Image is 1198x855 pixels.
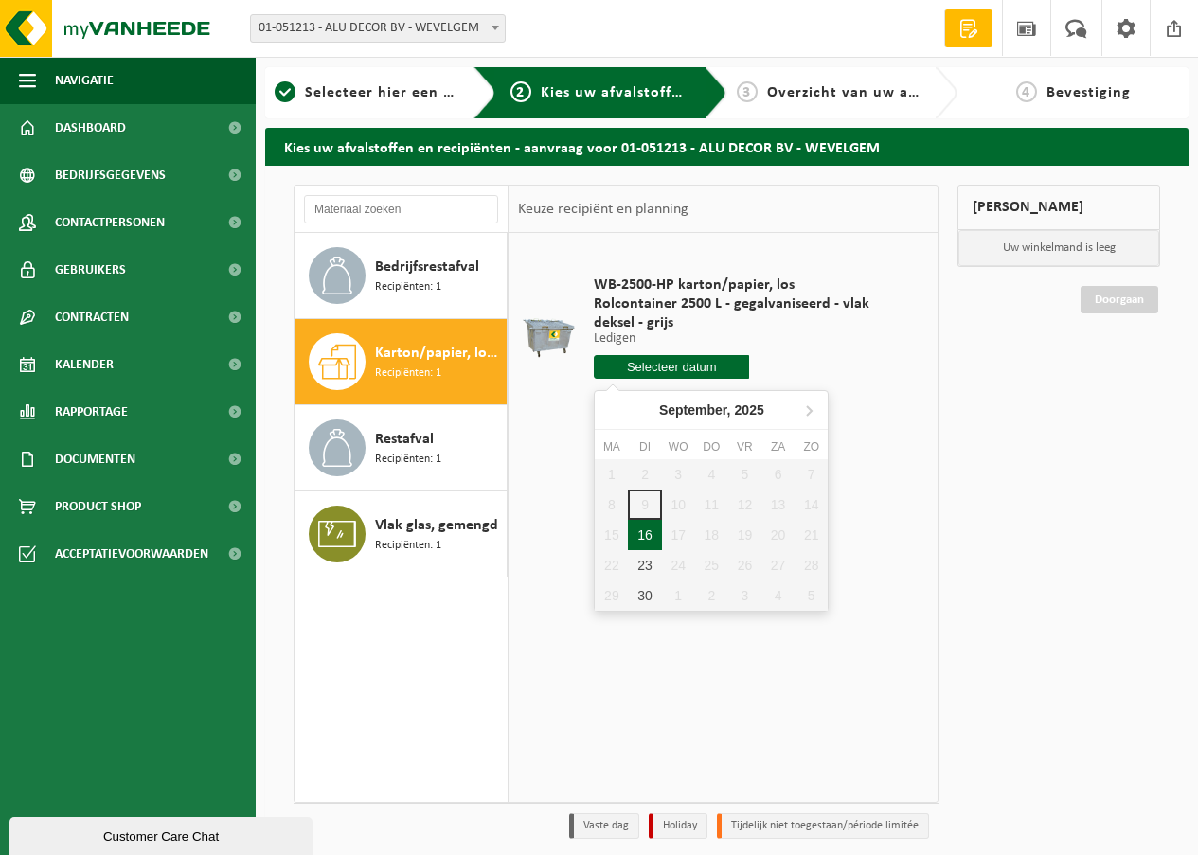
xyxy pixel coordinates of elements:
div: do [695,437,728,456]
span: 01-051213 - ALU DECOR BV - WEVELGEM [251,15,505,42]
span: 3 [737,81,758,102]
span: 01-051213 - ALU DECOR BV - WEVELGEM [250,14,506,43]
span: 1 [275,81,295,102]
div: 30 [628,580,661,611]
div: 23 [628,550,661,580]
li: Tijdelijk niet toegestaan/période limitée [717,813,929,839]
span: Rolcontainer 2500 L - gegalvaniseerd - vlak deksel - grijs [594,294,904,332]
span: Contracten [55,294,129,341]
li: Holiday [649,813,707,839]
button: Vlak glas, gemengd Recipiënten: 1 [295,491,508,577]
span: Contactpersonen [55,199,165,246]
div: za [761,437,795,456]
div: ma [595,437,628,456]
span: Kalender [55,341,114,388]
span: Bevestiging [1046,85,1131,100]
div: wo [662,437,695,456]
span: Karton/papier, los (bedrijven) [375,342,502,365]
span: Kies uw afvalstoffen en recipiënten [541,85,801,100]
span: Dashboard [55,104,126,151]
span: 4 [1016,81,1037,102]
div: di [628,437,661,456]
button: Restafval Recipiënten: 1 [295,405,508,491]
li: Vaste dag [569,813,639,839]
span: Restafval [375,428,434,451]
input: Materiaal zoeken [304,195,498,223]
span: Overzicht van uw aanvraag [767,85,967,100]
span: Recipiënten: 1 [375,537,441,555]
span: Recipiënten: 1 [375,451,441,469]
div: Keuze recipiënt en planning [509,186,698,233]
button: Karton/papier, los (bedrijven) Recipiënten: 1 [295,319,508,405]
button: Bedrijfsrestafval Recipiënten: 1 [295,233,508,319]
span: Bedrijfsgegevens [55,151,166,199]
span: Bedrijfsrestafval [375,256,479,278]
input: Selecteer datum [594,355,749,379]
span: Acceptatievoorwaarden [55,530,208,578]
a: 1Selecteer hier een vestiging [275,81,458,104]
p: Uw winkelmand is leeg [958,230,1159,266]
div: [PERSON_NAME] [957,185,1160,230]
i: 2025 [735,403,764,417]
p: Ledigen [594,332,904,346]
div: vr [728,437,761,456]
span: Product Shop [55,483,141,530]
h2: Kies uw afvalstoffen en recipiënten - aanvraag voor 01-051213 - ALU DECOR BV - WEVELGEM [265,128,1189,165]
span: Selecteer hier een vestiging [305,85,510,100]
div: zo [795,437,828,456]
span: Vlak glas, gemengd [375,514,498,537]
iframe: chat widget [9,813,316,855]
span: 2 [510,81,531,102]
div: 16 [628,520,661,550]
a: Doorgaan [1081,286,1158,313]
span: Navigatie [55,57,114,104]
span: Recipiënten: 1 [375,365,441,383]
span: Rapportage [55,388,128,436]
span: Recipiënten: 1 [375,278,441,296]
span: WB-2500-HP karton/papier, los [594,276,904,294]
span: Documenten [55,436,135,483]
div: September, [652,395,772,425]
span: Gebruikers [55,246,126,294]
